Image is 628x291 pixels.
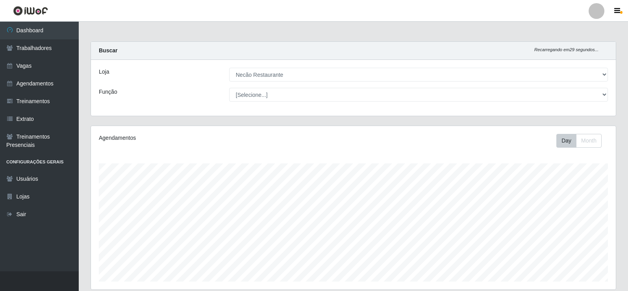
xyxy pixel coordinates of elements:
div: First group [556,134,602,148]
strong: Buscar [99,47,117,54]
label: Loja [99,68,109,76]
div: Agendamentos [99,134,304,142]
label: Função [99,88,117,96]
i: Recarregando em 29 segundos... [534,47,598,52]
button: Day [556,134,576,148]
div: Toolbar with button groups [556,134,608,148]
img: CoreUI Logo [13,6,48,16]
button: Month [576,134,602,148]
